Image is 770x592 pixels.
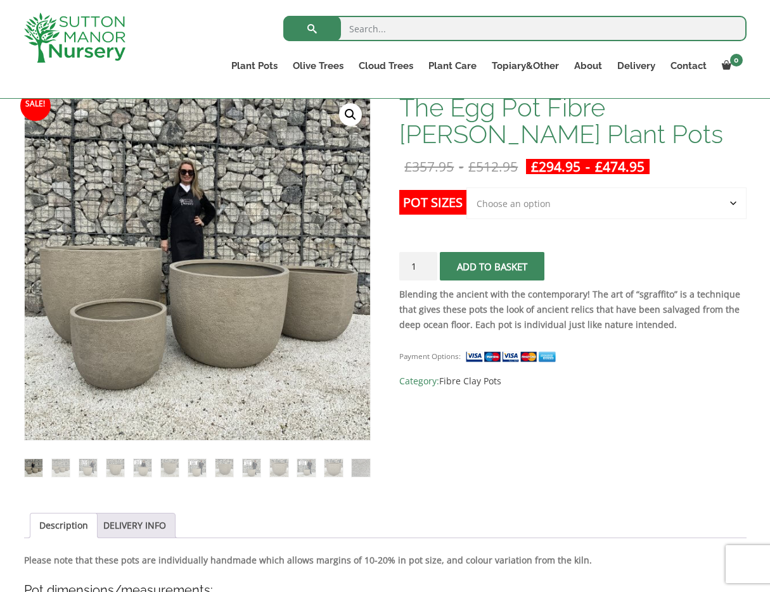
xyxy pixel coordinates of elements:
img: The Egg Pot Fibre Clay Champagne Plant Pots - Image 2 [52,459,70,477]
img: The Egg Pot Fibre Clay Champagne Plant Pots - Image 11 [297,459,315,477]
span: 0 [730,54,743,66]
img: The Egg Pot Fibre Clay Champagne Plant Pots - Image 6 [161,459,179,477]
img: payment supported [465,350,560,363]
img: The Egg Pot Fibre Clay Champagne Plant Pots - Image 13 [352,459,369,477]
a: Topiary&Other [484,57,567,75]
a: Cloud Trees [351,57,421,75]
a: Description [39,513,88,538]
input: Search... [283,16,747,41]
bdi: 474.95 [595,158,645,175]
a: DELIVERY INFO [103,513,166,538]
span: £ [404,158,412,175]
img: The Egg Pot Fibre Clay Champagne Plant Pots - Image 5 [134,459,151,477]
h1: The Egg Pot Fibre [PERSON_NAME] Plant Pots [399,94,746,148]
a: About [567,57,610,75]
a: View full-screen image gallery [339,103,362,126]
img: The Egg Pot Fibre Clay Champagne Plant Pots - Image 3 [79,459,97,477]
span: Sale! [20,91,51,121]
bdi: 512.95 [468,158,518,175]
a: Contact [663,57,714,75]
img: The Egg Pot Fibre Clay Champagne Plant Pots [25,459,42,477]
img: The Egg Pot Fibre Clay Champagne Plant Pots - Image 7 [188,459,206,477]
a: Olive Trees [285,57,351,75]
ins: - [526,159,650,174]
del: - [399,159,523,174]
img: The Egg Pot Fibre Clay Champagne Plant Pots - Image 9 [243,459,260,477]
button: Add to basket [440,252,544,280]
span: £ [531,158,539,175]
span: £ [595,158,603,175]
a: 0 [714,57,747,75]
bdi: 357.95 [404,158,454,175]
bdi: 294.95 [531,158,581,175]
strong: Blending the ancient with the contemporary! The art of “sgraffito” is a technique that gives thes... [399,288,740,331]
strong: Please note that these pots are individually handmade which allows margins of 10-20% in pot size,... [24,554,592,566]
img: logo [24,13,125,63]
input: Product quantity [399,252,437,280]
span: Category: [399,374,746,389]
a: Fibre Clay Pots [439,375,501,387]
img: The Egg Pot Fibre Clay Champagne Plant Pots - Image 4 [106,459,124,477]
a: Delivery [610,57,663,75]
small: Payment Options: [399,351,461,361]
img: The Egg Pot Fibre Clay Champagne Plant Pots - Image 12 [324,459,342,477]
img: The Egg Pot Fibre Clay Champagne Plant Pots - Image 8 [215,459,233,477]
img: The Egg Pot Fibre Clay Champagne Plant Pots - Image 10 [270,459,288,477]
a: Plant Pots [224,57,285,75]
span: £ [468,158,476,175]
label: Pot Sizes [399,190,466,215]
a: Plant Care [421,57,484,75]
